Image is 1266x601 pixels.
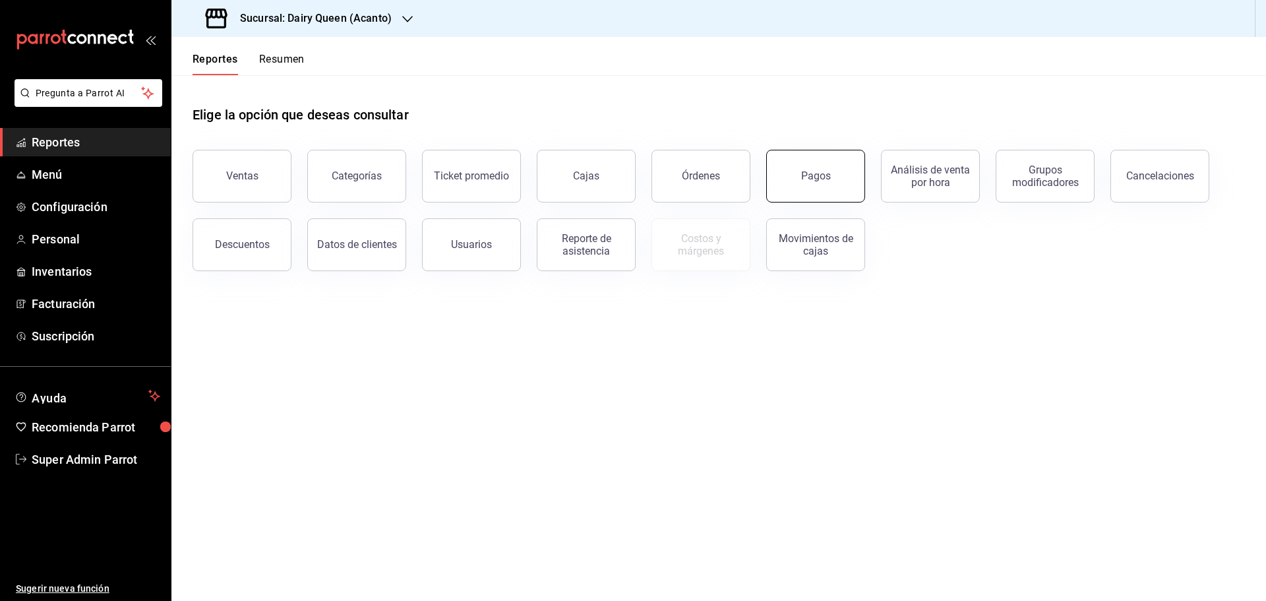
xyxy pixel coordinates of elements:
span: Menú [32,166,160,183]
button: Análisis de venta por hora [881,150,980,203]
div: Grupos modificadores [1004,164,1086,189]
span: Pregunta a Parrot AI [36,86,142,100]
button: Cajas [537,150,636,203]
button: Ticket promedio [422,150,521,203]
button: Datos de clientes [307,218,406,271]
div: Datos de clientes [317,238,397,251]
button: Reporte de asistencia [537,218,636,271]
div: Análisis de venta por hora [889,164,971,189]
span: Inventarios [32,263,160,280]
span: Reportes [32,133,160,151]
div: Usuarios [451,238,492,251]
div: Ticket promedio [434,170,509,182]
div: Costos y márgenes [660,232,742,257]
div: navigation tabs [193,53,305,75]
div: Pagos [801,170,831,182]
button: Usuarios [422,218,521,271]
div: Descuentos [215,238,270,251]
span: Ayuda [32,388,143,404]
button: Categorías [307,150,406,203]
div: Reporte de asistencia [545,232,627,257]
span: Suscripción [32,327,160,345]
span: Recomienda Parrot [32,418,160,436]
button: Pagos [766,150,865,203]
span: Facturación [32,295,160,313]
button: Movimientos de cajas [766,218,865,271]
button: Pregunta a Parrot AI [15,79,162,107]
button: Grupos modificadores [996,150,1095,203]
div: Ventas [226,170,258,182]
button: Ventas [193,150,291,203]
span: Personal [32,230,160,248]
h3: Sucursal: Dairy Queen (Acanto) [229,11,392,26]
div: Cajas [573,170,599,182]
div: Órdenes [682,170,720,182]
span: Configuración [32,198,160,216]
span: Super Admin Parrot [32,451,160,468]
div: Cancelaciones [1126,170,1194,182]
a: Pregunta a Parrot AI [9,96,162,110]
button: Reportes [193,53,238,75]
button: Resumen [259,53,305,75]
div: Categorías [332,170,382,182]
button: Cancelaciones [1110,150,1209,203]
h1: Elige la opción que deseas consultar [193,105,409,125]
span: Sugerir nueva función [16,582,160,596]
button: open_drawer_menu [145,34,156,45]
button: Descuentos [193,218,291,271]
button: Contrata inventarios para ver este reporte [651,218,750,271]
button: Órdenes [651,150,750,203]
div: Movimientos de cajas [775,232,857,257]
